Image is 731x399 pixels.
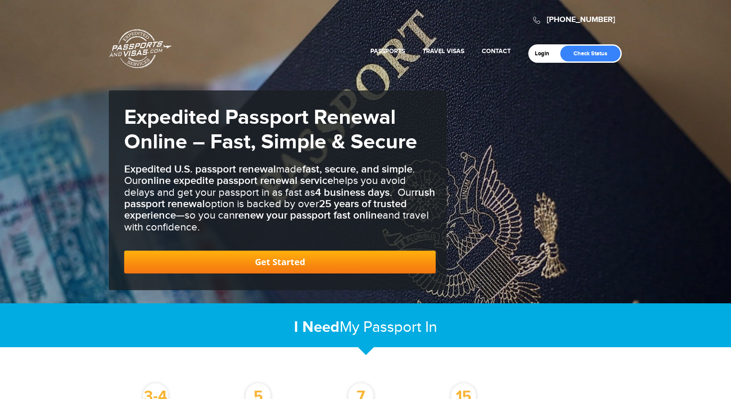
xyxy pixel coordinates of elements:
[363,318,437,336] span: Passport In
[482,47,511,55] a: Contact
[535,50,555,57] a: Login
[124,164,436,233] h3: made . Our helps you avoid delays and get your passport in as fast as . Our option is backed by o...
[109,318,622,337] h2: My
[294,318,340,337] strong: I Need
[124,105,417,155] strong: Expedited Passport Renewal Online – Fast, Simple & Secure
[109,29,172,68] a: Passports & [DOMAIN_NAME]
[302,163,412,176] b: fast, secure, and simple
[315,186,390,199] b: 4 business days
[124,163,276,176] b: Expedited U.S. passport renewal
[124,198,407,222] b: 25 years of trusted experience
[547,15,615,25] a: [PHONE_NUMBER]
[235,209,383,222] b: renew your passport fast online
[124,186,435,210] b: rush passport renewal
[560,46,620,61] a: Check Status
[423,47,464,55] a: Travel Visas
[124,251,436,273] a: Get Started
[141,174,333,187] b: online expedite passport renewal service
[370,47,405,55] a: Passports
